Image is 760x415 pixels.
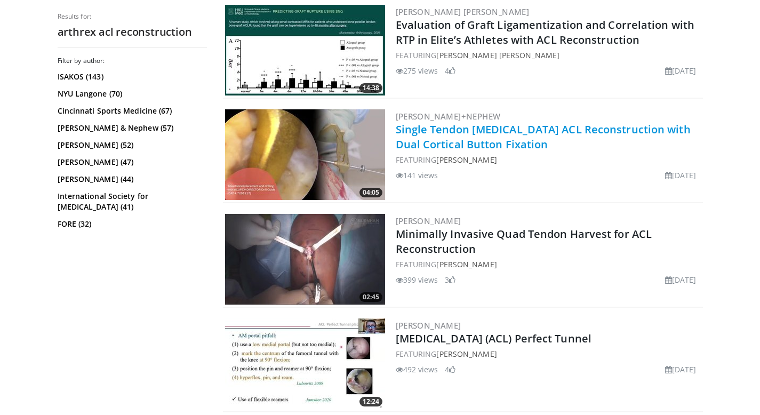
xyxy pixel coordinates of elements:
[58,157,204,167] a: [PERSON_NAME] (47)
[445,65,455,76] li: 4
[58,57,207,65] h3: Filter by author:
[359,292,382,302] span: 02:45
[58,89,204,99] a: NYU Langone (70)
[396,216,461,226] a: [PERSON_NAME]
[396,122,691,151] a: Single Tendon [MEDICAL_DATA] ACL Reconstruction with Dual Cortical Button Fixation
[396,18,695,47] a: Evaluation of Graft Ligamentization and Correlation with RTP in Elite’s Athletes with ACL Reconst...
[58,140,204,150] a: [PERSON_NAME] (52)
[396,227,652,256] a: Minimally Invasive Quad Tendon Harvest for ACL Reconstruction
[396,320,461,331] a: [PERSON_NAME]
[396,348,701,360] div: FEATURING
[396,50,701,61] div: FEATURING
[665,274,697,285] li: [DATE]
[225,5,385,95] img: c8c135ca-4525-40a2-83ac-2fabfd25d60a.300x170_q85_crop-smart_upscale.jpg
[58,191,204,212] a: International Society for [MEDICAL_DATA] (41)
[225,214,385,305] a: 02:45
[396,65,438,76] li: 275 views
[359,397,382,406] span: 12:24
[665,364,697,375] li: [DATE]
[225,109,385,200] a: 04:05
[359,83,382,93] span: 14:38
[436,259,497,269] a: [PERSON_NAME]
[665,65,697,76] li: [DATE]
[396,170,438,181] li: 141 views
[436,349,497,359] a: [PERSON_NAME]
[436,155,497,165] a: [PERSON_NAME]
[225,214,385,305] img: 137f2d6b-da89-4a84-be81-d80563d2d302.300x170_q85_crop-smart_upscale.jpg
[436,50,559,60] a: [PERSON_NAME] [PERSON_NAME]
[445,274,455,285] li: 3
[225,109,385,200] img: 47fc3831-2644-4472-a478-590317fb5c48.300x170_q85_crop-smart_upscale.jpg
[396,154,701,165] div: FEATURING
[445,364,455,375] li: 4
[359,188,382,197] span: 04:05
[58,25,207,39] h2: arthrex acl reconstruction
[58,123,204,133] a: [PERSON_NAME] & Nephew (57)
[58,219,204,229] a: FORE (32)
[396,6,530,17] a: [PERSON_NAME] [PERSON_NAME]
[225,5,385,95] a: 14:38
[665,170,697,181] li: [DATE]
[396,274,438,285] li: 399 views
[396,111,501,122] a: [PERSON_NAME]+Nephew
[58,71,204,82] a: ISAKOS (143)
[58,12,207,21] p: Results for:
[396,259,701,270] div: FEATURING
[58,174,204,185] a: [PERSON_NAME] (44)
[58,106,204,116] a: Cincinnati Sports Medicine (67)
[396,331,592,346] a: [MEDICAL_DATA] (ACL) Perfect Tunnel
[225,318,385,409] img: ea4afed9-29e9-4fab-b199-2024cb7a2819.300x170_q85_crop-smart_upscale.jpg
[225,318,385,409] a: 12:24
[396,364,438,375] li: 492 views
